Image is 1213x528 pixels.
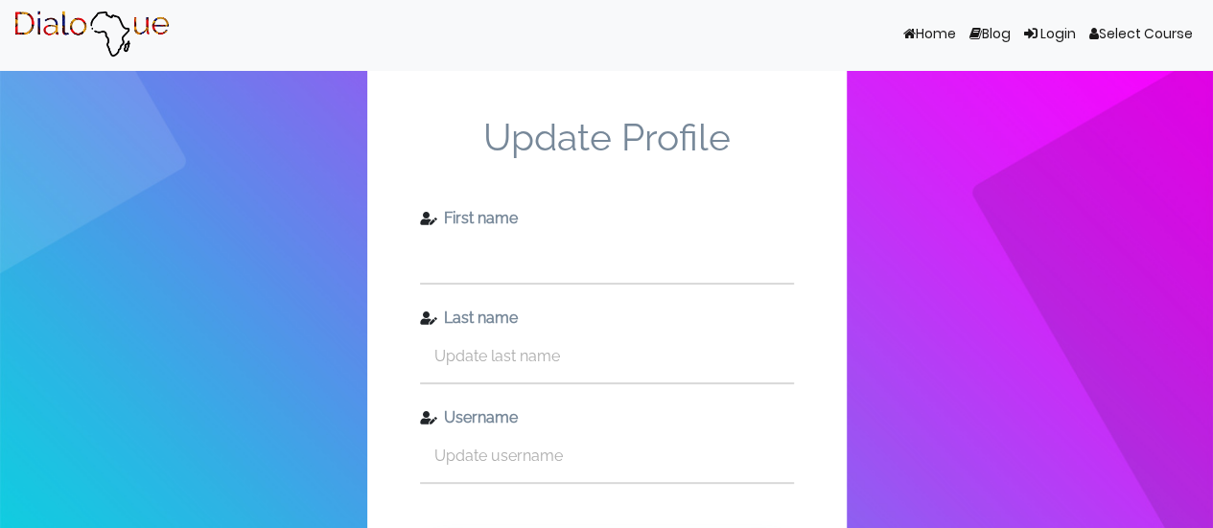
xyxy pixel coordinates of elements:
[437,209,518,227] span: First name
[420,230,794,283] input: Update first name
[13,11,170,58] img: Brand
[437,408,518,426] span: Username
[420,429,794,482] input: Update username
[1017,16,1083,53] a: Login
[420,330,794,382] input: Update last name
[1083,16,1200,53] a: Select Course
[420,115,794,207] span: Update Profile
[963,16,1017,53] a: Blog
[437,309,518,327] span: Last name
[897,16,963,53] a: Home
